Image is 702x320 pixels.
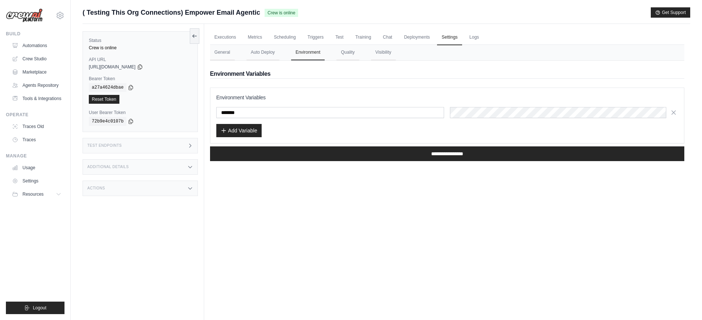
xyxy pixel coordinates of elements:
[9,40,64,51] a: Automations
[216,124,262,137] button: Add Variable
[89,64,136,70] span: [URL][DOMAIN_NAME]
[89,57,192,63] label: API URL
[9,66,64,78] a: Marketplace
[9,188,64,200] button: Resources
[291,45,325,60] button: Environment
[89,76,192,82] label: Bearer Token
[465,30,483,45] a: Logs
[210,30,241,45] a: Executions
[247,45,279,60] button: Auto Deploy
[244,30,267,45] a: Metrics
[89,95,119,104] a: Reset Token
[6,8,43,23] img: Logo
[269,30,300,45] a: Scheduling
[87,165,129,169] h3: Additional Details
[9,162,64,174] a: Usage
[87,186,105,191] h3: Actions
[33,305,46,311] span: Logout
[89,45,192,51] div: Crew is online
[89,83,126,92] code: a27a4624dbae
[336,45,359,60] button: Quality
[303,30,328,45] a: Triggers
[6,302,64,314] button: Logout
[216,94,678,101] h3: Environment Variables
[9,93,64,104] a: Tools & Integrations
[6,31,64,37] div: Build
[87,143,122,148] h3: Test Endpoints
[9,121,64,132] a: Traces Old
[9,134,64,146] a: Traces
[351,30,376,45] a: Training
[399,30,434,45] a: Deployments
[89,110,192,115] label: User Bearer Token
[371,45,396,60] button: Visibility
[331,30,348,45] a: Test
[210,45,684,60] nav: Tabs
[83,7,260,18] span: ( Testing This Org Connections) Empower Email Agentic
[6,153,64,159] div: Manage
[89,38,192,43] label: Status
[265,9,298,17] span: Crew is online
[437,30,462,45] a: Settings
[210,70,684,78] h2: Environment Variables
[378,30,397,45] a: Chat
[9,53,64,65] a: Crew Studio
[651,7,690,18] button: Get Support
[9,175,64,187] a: Settings
[9,79,64,91] a: Agents Repository
[89,117,126,126] code: 72b9e4c0107b
[665,285,702,320] iframe: Chat Widget
[22,191,43,197] span: Resources
[210,45,235,60] button: General
[6,112,64,118] div: Operate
